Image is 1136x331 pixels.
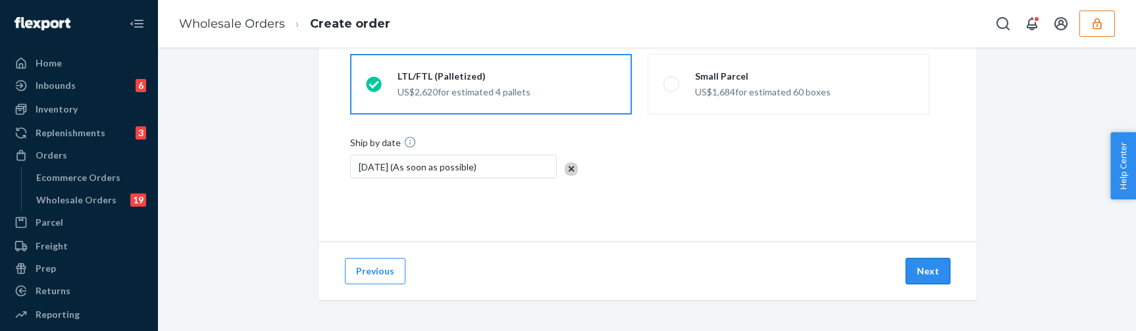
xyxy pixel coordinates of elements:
[350,136,586,155] div: Ship by date
[36,126,105,140] div: Replenishments
[30,190,151,211] a: Wholesale Orders19
[130,193,146,207] div: 19
[8,236,150,257] a: Freight
[14,17,70,30] img: Flexport logo
[36,216,63,229] div: Parcel
[168,5,401,43] ol: breadcrumbs
[310,16,390,31] a: Create order
[695,83,831,99] div: US$1,684 for estimated 60 boxes
[345,258,405,284] button: Previous
[8,304,150,325] a: Reporting
[124,11,150,37] button: Close Navigation
[136,126,146,140] div: 3
[990,11,1016,37] button: Open Search Box
[695,70,831,83] div: Small Parcel
[1110,132,1136,199] button: Help Center
[36,240,68,253] div: Freight
[350,155,557,178] div: [DATE] (As soon as possible)
[36,284,70,297] div: Returns
[1048,11,1074,37] button: Open account menu
[36,149,67,162] div: Orders
[36,193,116,207] div: Wholesale Orders
[398,70,530,83] div: LTL/FTL (Palletized)
[8,53,150,74] a: Home
[36,171,120,184] div: Ecommerce Orders
[8,258,150,279] a: Prep
[36,79,76,92] div: Inbounds
[8,145,150,166] a: Orders
[398,83,530,99] div: US$2,620 for estimated 4 pallets
[36,103,78,116] div: Inventory
[8,280,150,301] a: Returns
[8,122,150,143] a: Replenishments3
[36,57,62,70] div: Home
[8,212,150,233] a: Parcel
[8,75,150,96] a: Inbounds6
[1019,11,1045,37] button: Open notifications
[136,79,146,92] div: 6
[36,262,56,275] div: Prep
[179,16,285,31] a: Wholesale Orders
[8,99,150,120] a: Inventory
[906,258,950,284] button: Next
[36,308,80,321] div: Reporting
[30,167,151,188] a: Ecommerce Orders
